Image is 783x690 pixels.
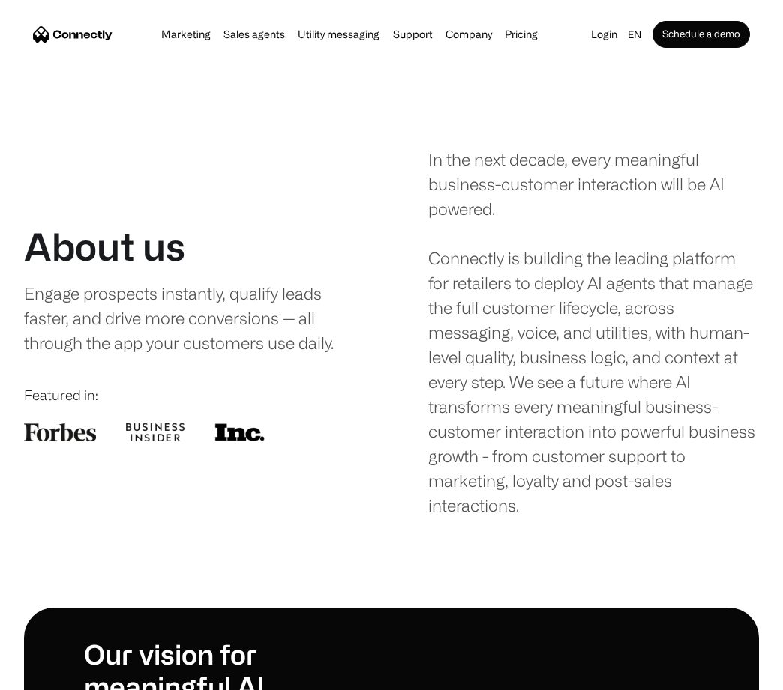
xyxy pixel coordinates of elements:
div: Company [441,24,496,45]
aside: Language selected: English [15,662,90,685]
div: en [622,24,652,45]
div: In the next decade, every meaningful business-customer interaction will be AI powered. Connectly ... [428,147,759,518]
a: home [33,23,112,46]
a: Utility messaging [293,28,384,40]
a: Schedule a demo [652,21,750,48]
a: Marketing [157,28,215,40]
div: en [628,24,641,45]
div: Engage prospects instantly, qualify leads faster, and drive more conversions — all through the ap... [24,281,338,355]
a: Login [586,24,622,45]
ul: Language list [30,664,90,685]
h1: About us [24,224,185,269]
a: Pricing [500,28,542,40]
a: Support [388,28,437,40]
div: Company [445,24,492,45]
a: Sales agents [219,28,289,40]
div: Featured in: [24,385,355,405]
